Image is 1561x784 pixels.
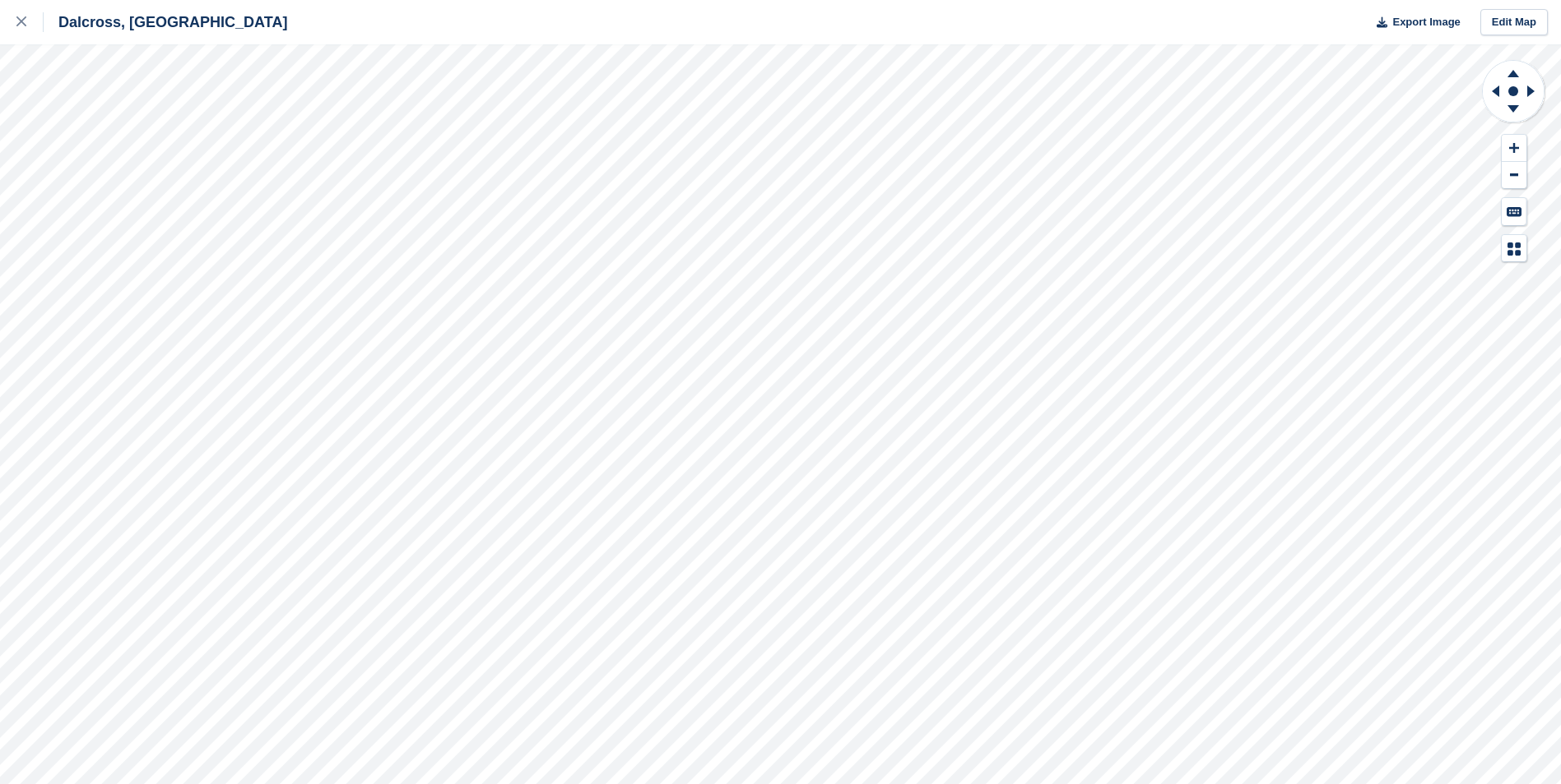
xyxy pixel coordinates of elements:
button: Export Image [1367,9,1461,36]
button: Zoom In [1502,135,1526,162]
button: Map Legend [1502,235,1526,262]
a: Edit Map [1480,9,1548,36]
button: Zoom Out [1502,162,1526,189]
span: Export Image [1392,14,1460,30]
button: Keyboard Shortcuts [1502,198,1526,225]
div: Dalcross, [GEOGRAPHIC_DATA] [44,12,287,32]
